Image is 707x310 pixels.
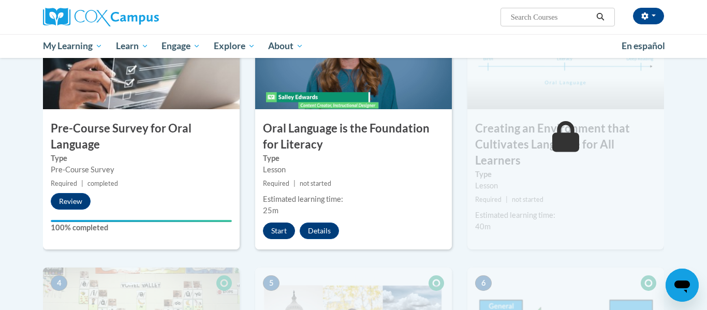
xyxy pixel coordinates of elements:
[51,180,77,187] span: Required
[512,196,543,203] span: not started
[262,34,311,58] a: About
[475,222,491,231] span: 40m
[51,164,232,175] div: Pre-Course Survey
[43,40,102,52] span: My Learning
[622,40,665,51] span: En español
[268,40,303,52] span: About
[510,11,593,23] input: Search Courses
[43,8,240,26] a: Cox Campus
[263,223,295,239] button: Start
[615,35,672,57] a: En español
[27,34,680,58] div: Main menu
[255,121,452,153] h3: Oral Language is the Foundation for Literacy
[51,222,232,233] label: 100% completed
[81,180,83,187] span: |
[155,34,207,58] a: Engage
[51,153,232,164] label: Type
[161,40,200,52] span: Engage
[263,164,444,175] div: Lesson
[300,223,339,239] button: Details
[293,180,296,187] span: |
[43,121,240,153] h3: Pre-Course Survey for Oral Language
[475,196,502,203] span: Required
[506,196,508,203] span: |
[263,275,279,291] span: 5
[36,34,109,58] a: My Learning
[666,269,699,302] iframe: Button to launch messaging window
[475,169,656,180] label: Type
[109,34,155,58] a: Learn
[43,8,159,26] img: Cox Campus
[51,220,232,222] div: Your progress
[633,8,664,24] button: Account Settings
[207,34,262,58] a: Explore
[475,210,656,221] div: Estimated learning time:
[475,275,492,291] span: 6
[263,206,278,215] span: 25m
[87,180,118,187] span: completed
[116,40,149,52] span: Learn
[214,40,255,52] span: Explore
[263,194,444,205] div: Estimated learning time:
[263,153,444,164] label: Type
[593,11,608,23] button: Search
[475,180,656,191] div: Lesson
[51,275,67,291] span: 4
[467,121,664,168] h3: Creating an Environment that Cultivates Language for All Learners
[263,180,289,187] span: Required
[51,193,91,210] button: Review
[300,180,331,187] span: not started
